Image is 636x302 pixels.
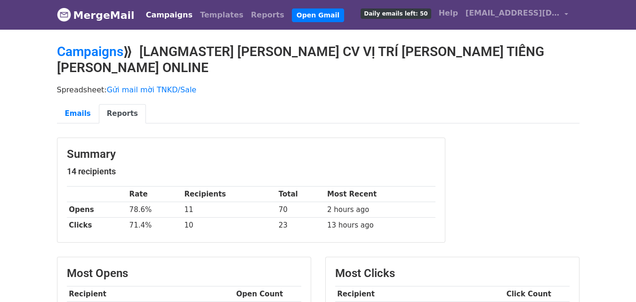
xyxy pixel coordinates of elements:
a: [EMAIL_ADDRESS][DOMAIN_NAME] [462,4,572,26]
a: Help [435,4,462,23]
span: Daily emails left: 50 [361,8,431,19]
td: 2 hours ago [325,202,435,218]
td: 11 [182,202,276,218]
th: Click Count [504,286,570,302]
th: Clicks [67,218,127,233]
th: Recipients [182,187,276,202]
p: Spreadsheet: [57,85,580,95]
a: Daily emails left: 50 [357,4,435,23]
h5: 14 recipients [67,166,435,177]
a: Emails [57,104,99,123]
td: 71.4% [127,218,182,233]
a: Templates [196,6,247,24]
h3: Summary [67,147,435,161]
th: Open Count [234,286,301,302]
th: Recipient [335,286,504,302]
td: 23 [276,218,325,233]
span: [EMAIL_ADDRESS][DOMAIN_NAME] [466,8,560,19]
th: Rate [127,187,182,202]
a: Gửi mail mời TNKD/Sale [107,85,197,94]
th: Most Recent [325,187,435,202]
td: 13 hours ago [325,218,435,233]
th: Opens [67,202,127,218]
a: Reports [247,6,288,24]
img: MergeMail logo [57,8,71,22]
td: 70 [276,202,325,218]
h2: ⟫ [LANGMASTER] [PERSON_NAME] CV VỊ TRÍ [PERSON_NAME] TIẾNG [PERSON_NAME] ONLINE [57,44,580,75]
td: 10 [182,218,276,233]
a: Open Gmail [292,8,344,22]
a: Campaigns [57,44,123,59]
iframe: Chat Widget [589,257,636,302]
th: Recipient [67,286,234,302]
a: Reports [99,104,146,123]
th: Total [276,187,325,202]
td: 78.6% [127,202,182,218]
a: MergeMail [57,5,135,25]
h3: Most Opens [67,267,301,280]
a: Campaigns [142,6,196,24]
h3: Most Clicks [335,267,570,280]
